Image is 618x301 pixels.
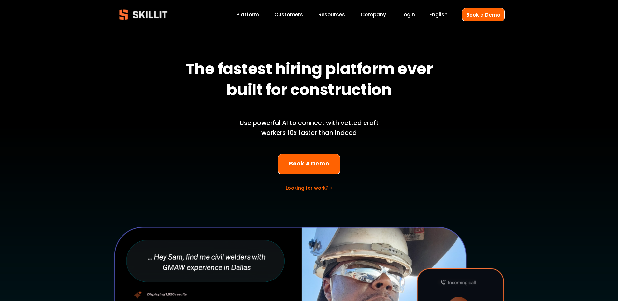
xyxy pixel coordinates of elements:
a: Book A Demo [278,154,340,175]
p: Use powerful AI to connect with vetted craft workers 10x faster than Indeed [229,118,390,138]
a: Book a Demo [462,8,505,21]
a: Company [361,10,386,19]
span: English [429,11,448,18]
a: Looking for work? > [286,185,332,191]
a: folder dropdown [318,10,345,19]
strong: The fastest hiring platform ever built for construction [185,57,436,105]
span: Resources [318,11,345,18]
a: Customers [274,10,303,19]
a: Login [401,10,415,19]
img: Skillit [114,5,173,24]
div: language picker [429,10,448,19]
a: Platform [237,10,259,19]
